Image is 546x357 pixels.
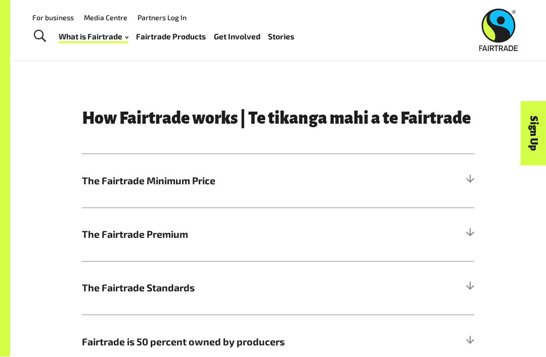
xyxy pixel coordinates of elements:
a: Stories [268,30,294,44]
span: Fairtrade is 50 percent owned by producers [82,335,376,349]
a: Get Involved [214,30,260,44]
a: Partners Log In [138,14,187,22]
a: Toggle Search [27,24,52,49]
span: The Fairtrade Minimum Price [82,174,376,188]
a: What is Fairtrade [59,30,128,44]
span: The Fairtrade Standards [82,281,376,295]
a: Fairtrade Products [136,30,206,44]
a: Media Centre [84,14,127,22]
span: The Fairtrade Premium [82,227,376,242]
h3: How Fairtrade works | Te tikanga mahi a te Fairtrade [82,110,474,128]
a: For business [32,14,74,22]
img: Fairtrade Australia New Zealand logo [479,9,518,52]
